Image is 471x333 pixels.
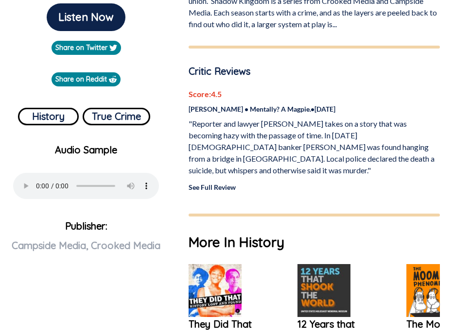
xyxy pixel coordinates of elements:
a: Share on Twitter [52,41,121,55]
audio: Your browser does not support the audio element [13,173,159,199]
a: They Did That [189,317,266,332]
a: History [18,104,79,125]
h1: More In History [189,232,440,252]
img: The Moomin Phenomenon [406,264,459,317]
p: Critic Reviews [189,64,440,79]
p: "Reporter and lawyer [PERSON_NAME] takes on a story that was becoming hazy with the passage of ti... [189,118,440,176]
img: They Did That [189,264,242,317]
p: Publisher: [8,216,165,286]
button: Listen Now [47,3,125,31]
a: See Full Review [189,183,236,191]
p: Score: 4.5 [189,88,440,100]
p: Audio Sample [8,143,165,157]
img: 12 Years that Shook the World [297,264,350,317]
a: Share on Reddit [52,72,121,86]
a: True Crime [83,104,150,125]
p: [PERSON_NAME] • Mentally? A Magpie. • [DATE] [189,104,440,114]
button: True Crime [83,108,150,125]
button: History [18,108,79,125]
span: Campside Media, Crooked Media [12,239,160,251]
